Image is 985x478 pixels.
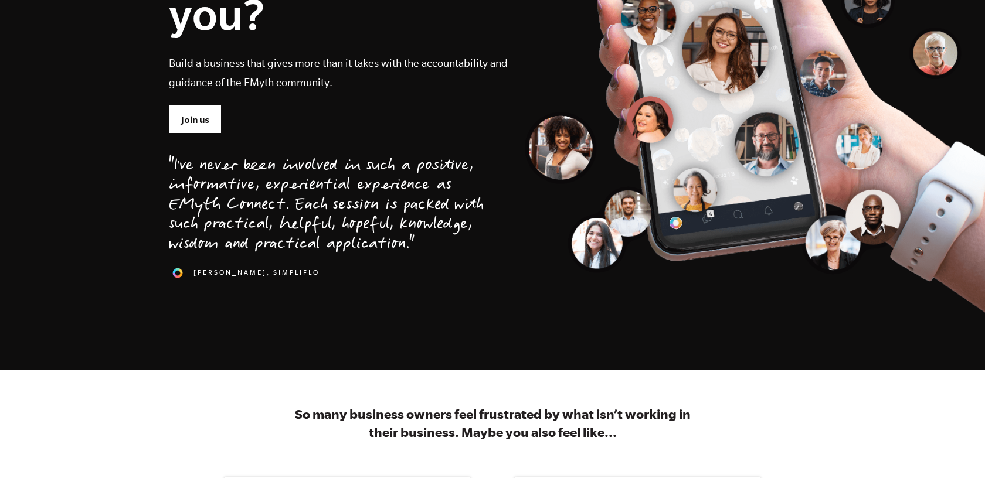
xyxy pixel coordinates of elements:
[169,105,222,133] a: Join us
[926,422,985,478] div: Widget chat
[169,53,510,92] p: Build a business that gives more than it takes with the accountability and guidance of the EMyth ...
[181,114,209,127] span: Join us
[169,157,484,255] div: "I've never been involved in such a positive, informative, experiential experience as EMyth Conne...
[926,422,985,478] iframe: Chat Widget
[169,264,186,282] img: 1
[284,405,702,441] h3: So many business owners feel frustrated by what isn’t working in their business. Maybe you also f...
[193,268,320,278] span: [PERSON_NAME], SimpliFlo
